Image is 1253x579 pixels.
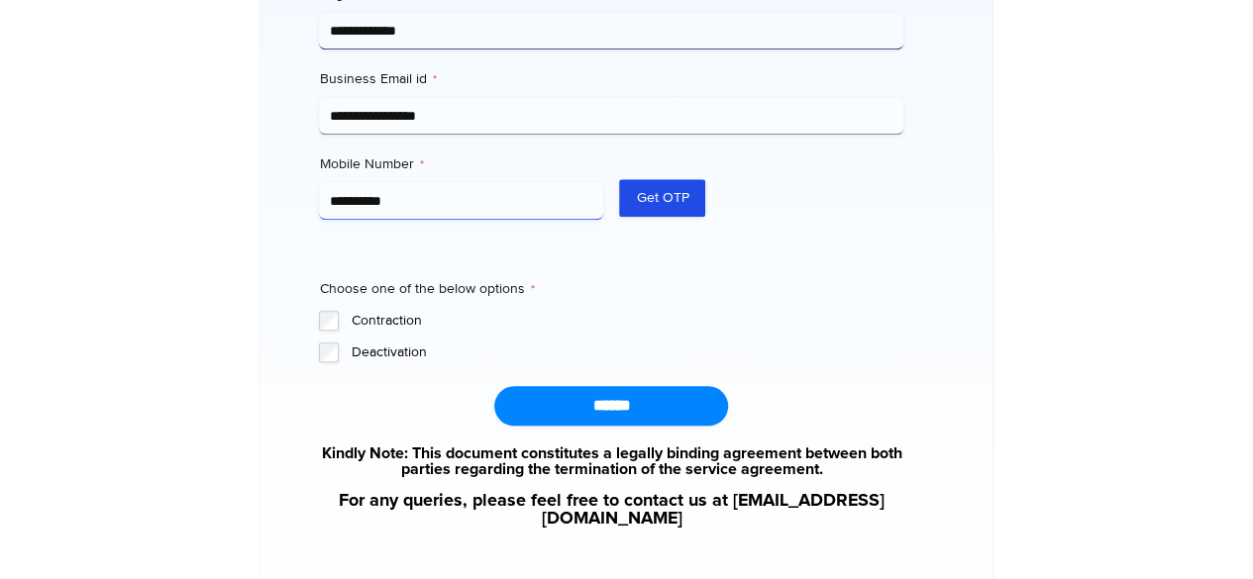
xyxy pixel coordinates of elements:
label: Deactivation [351,342,903,362]
label: Contraction [351,311,903,331]
legend: Choose one of the below options [319,279,534,299]
button: Get OTP [619,179,705,217]
a: For any queries, please feel free to contact us at [EMAIL_ADDRESS][DOMAIN_NAME] [319,492,903,528]
label: Mobile Number [319,154,603,174]
a: Kindly Note: This document constitutes a legally binding agreement between both parties regarding... [319,445,903,477]
label: Business Email id [319,69,903,89]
